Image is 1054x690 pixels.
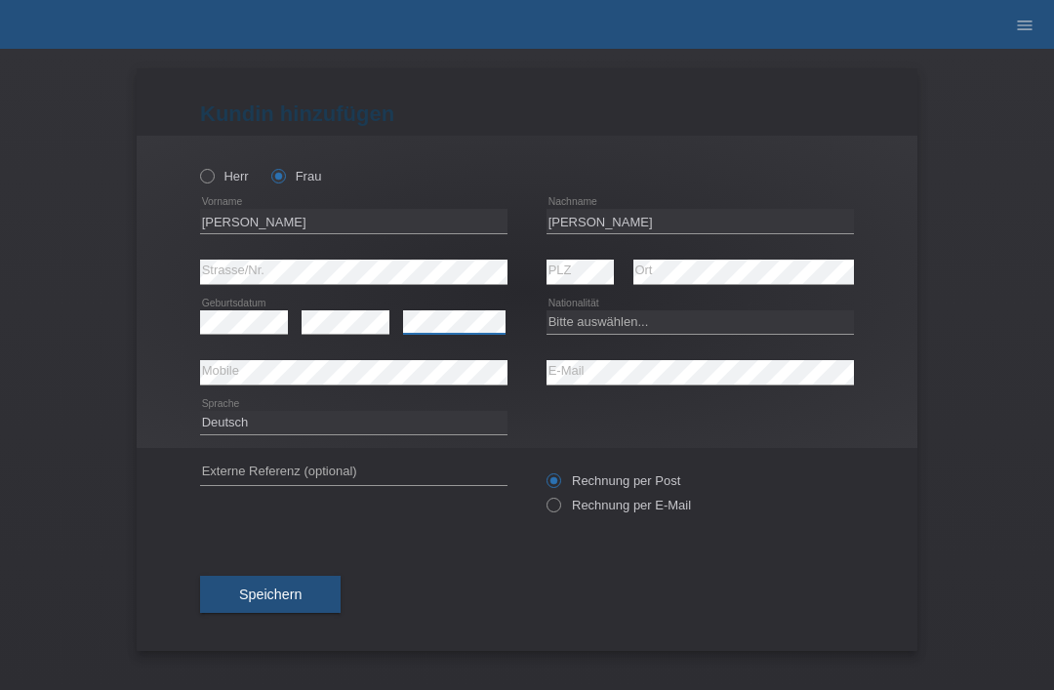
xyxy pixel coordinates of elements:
[200,169,249,183] label: Herr
[547,498,691,512] label: Rechnung per E-Mail
[547,473,559,498] input: Rechnung per Post
[547,498,559,522] input: Rechnung per E-Mail
[1015,16,1034,35] i: menu
[200,576,341,613] button: Speichern
[271,169,284,182] input: Frau
[271,169,321,183] label: Frau
[547,473,680,488] label: Rechnung per Post
[200,101,854,126] h1: Kundin hinzufügen
[1005,19,1044,30] a: menu
[200,169,213,182] input: Herr
[239,587,302,602] span: Speichern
